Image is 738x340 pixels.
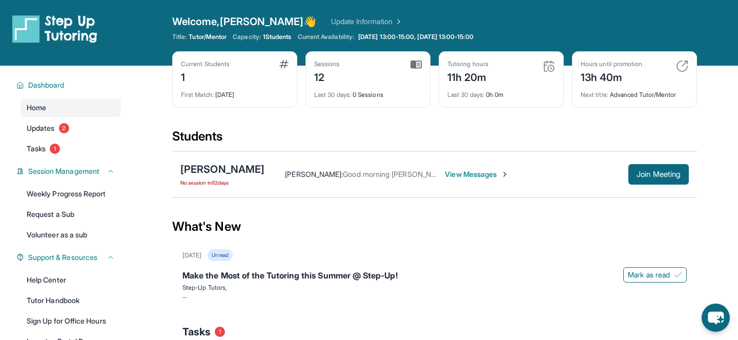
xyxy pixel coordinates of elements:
[27,103,46,113] span: Home
[28,166,99,176] span: Session Management
[20,205,121,224] a: Request a Sub
[24,166,115,176] button: Session Management
[20,291,121,310] a: Tutor Handbook
[702,304,730,332] button: chat-button
[172,33,187,41] span: Title:
[20,119,121,137] a: Updates2
[331,16,403,27] a: Update Information
[181,91,214,98] span: First Match :
[24,252,115,263] button: Support & Resources
[20,226,121,244] a: Volunteer as a sub
[28,252,97,263] span: Support & Resources
[50,144,60,154] span: 1
[172,128,697,151] div: Students
[447,60,488,68] div: Tutoring hours
[20,185,121,203] a: Weekly Progress Report
[581,68,642,85] div: 13h 40m
[501,170,509,178] img: Chevron-Right
[263,33,292,41] span: 1 Students
[182,251,201,259] div: [DATE]
[28,80,65,90] span: Dashboard
[314,68,340,85] div: 12
[314,60,340,68] div: Sessions
[12,14,97,43] img: logo
[393,16,403,27] img: Chevron Right
[20,98,121,117] a: Home
[411,60,422,69] img: card
[172,14,317,29] span: Welcome, [PERSON_NAME] 👋
[298,33,354,41] span: Current Availability:
[182,325,211,339] span: Tasks
[581,60,642,68] div: Hours until promotion
[20,271,121,289] a: Help Center
[628,270,670,280] span: Mark as read
[358,33,474,41] span: [DATE] 13:00-15:00, [DATE] 13:00-15:00
[628,164,689,185] button: Join Meeting
[285,170,343,178] span: [PERSON_NAME] :
[182,284,687,292] p: Step-Up Tutors,
[543,60,555,72] img: card
[447,85,555,99] div: 0h 0m
[356,33,476,41] a: [DATE] 13:00-15:00, [DATE] 13:00-15:00
[233,33,261,41] span: Capacity:
[637,171,681,177] span: Join Meeting
[59,123,69,133] span: 2
[208,249,232,261] div: Unread
[314,91,351,98] span: Last 30 days :
[447,91,484,98] span: Last 30 days :
[279,60,289,68] img: card
[181,85,289,99] div: [DATE]
[623,267,687,283] button: Mark as read
[215,327,225,337] span: 1
[314,85,422,99] div: 0 Sessions
[445,169,509,179] span: View Messages
[674,271,682,279] img: Mark as read
[447,68,488,85] div: 11h 20m
[182,269,687,284] div: Make the Most of the Tutoring this Summer @ Step-Up!
[20,139,121,158] a: Tasks1
[180,162,264,176] div: [PERSON_NAME]
[27,123,55,133] span: Updates
[181,68,230,85] div: 1
[189,33,227,41] span: Tutor/Mentor
[676,60,688,72] img: card
[24,80,115,90] button: Dashboard
[27,144,46,154] span: Tasks
[581,91,608,98] span: Next title :
[581,85,688,99] div: Advanced Tutor/Mentor
[180,178,264,187] span: No session in 92 days
[20,312,121,330] a: Sign Up for Office Hours
[181,60,230,68] div: Current Students
[172,204,697,249] div: What's New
